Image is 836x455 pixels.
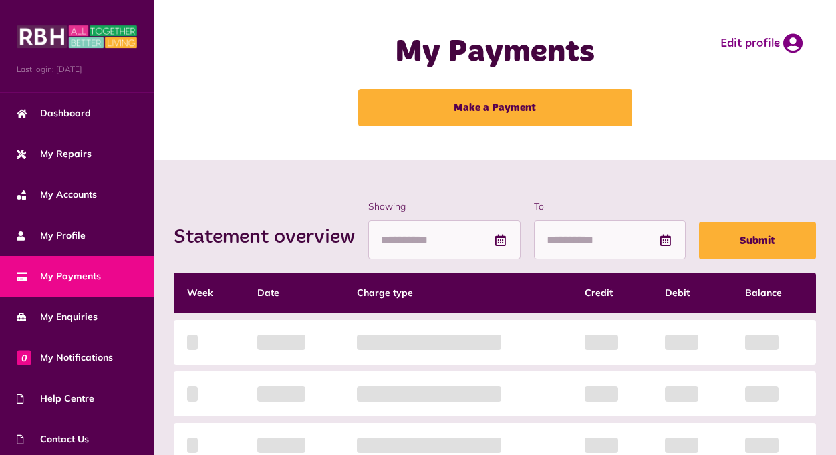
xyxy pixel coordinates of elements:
span: My Repairs [17,147,92,161]
span: Contact Us [17,432,89,446]
span: 0 [17,350,31,365]
span: My Accounts [17,188,97,202]
span: My Notifications [17,351,113,365]
span: Dashboard [17,106,91,120]
span: My Enquiries [17,310,98,324]
span: Last login: [DATE] [17,63,137,75]
span: Help Centre [17,392,94,406]
h1: My Payments [337,33,652,72]
a: Edit profile [720,33,803,53]
span: My Payments [17,269,101,283]
img: MyRBH [17,23,137,50]
span: My Profile [17,229,86,243]
a: Make a Payment [358,89,632,126]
